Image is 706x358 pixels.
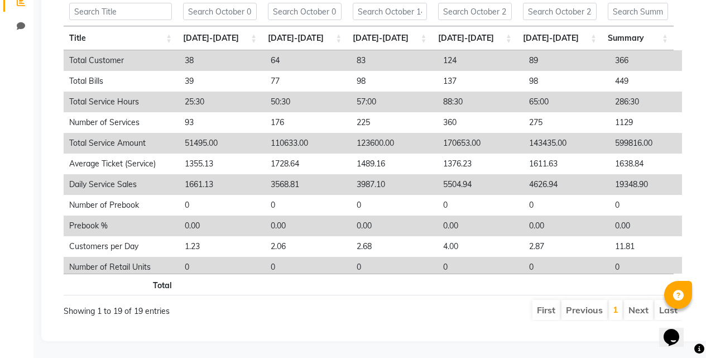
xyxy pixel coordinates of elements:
[438,257,524,278] td: 0
[659,313,695,347] iframe: chat widget
[351,216,437,236] td: 0.00
[523,3,597,20] input: Search October 28-31
[64,92,179,112] td: Total Service Hours
[64,26,177,50] th: Title: activate to sort column ascending
[347,26,432,50] th: October 14-20: activate to sort column ascending
[64,174,179,195] td: Daily Service Sales
[609,174,682,195] td: 19348.90
[265,71,351,92] td: 77
[351,154,437,174] td: 1489.16
[438,112,524,133] td: 360
[64,195,179,216] td: Number of Prebook
[609,50,682,71] td: 366
[524,112,609,133] td: 275
[265,257,351,278] td: 0
[179,216,265,236] td: 0.00
[183,3,257,20] input: Search October 01-06
[265,216,351,236] td: 0.00
[609,195,682,216] td: 0
[64,236,179,257] td: Customers per Day
[609,71,682,92] td: 449
[265,236,351,257] td: 2.06
[64,112,179,133] td: Number of Services
[524,236,609,257] td: 2.87
[609,92,682,112] td: 286:30
[351,236,437,257] td: 2.68
[64,216,179,236] td: Prebook %
[64,133,179,154] td: Total Service Amount
[177,26,262,50] th: October 01-06: activate to sort column ascending
[438,174,524,195] td: 5504.94
[179,71,265,92] td: 39
[524,195,609,216] td: 0
[609,236,682,257] td: 11.81
[524,133,609,154] td: 143435.00
[179,92,265,112] td: 25:30
[351,112,437,133] td: 225
[609,154,682,174] td: 1638.84
[265,112,351,133] td: 176
[524,257,609,278] td: 0
[64,71,179,92] td: Total Bills
[64,274,177,295] th: Total
[179,133,265,154] td: 51495.00
[268,3,342,20] input: Search October 07-13
[438,133,524,154] td: 170653.00
[179,257,265,278] td: 0
[438,154,524,174] td: 1376.23
[524,154,609,174] td: 1611.63
[438,71,524,92] td: 137
[524,71,609,92] td: 98
[351,133,437,154] td: 123600.00
[524,174,609,195] td: 4626.94
[438,3,512,20] input: Search October 21-27
[524,92,609,112] td: 65:00
[602,26,674,50] th: Summary: activate to sort column ascending
[438,216,524,236] td: 0.00
[179,154,265,174] td: 1355.13
[609,257,682,278] td: 0
[69,3,172,20] input: Search Title
[517,26,602,50] th: October 28-31: activate to sort column ascending
[64,257,179,278] td: Number of Retail Units
[433,26,517,50] th: October 21-27: activate to sort column ascending
[351,174,437,195] td: 3987.10
[351,71,437,92] td: 98
[265,154,351,174] td: 1728.64
[609,216,682,236] td: 0.00
[64,299,311,317] div: Showing 1 to 19 of 19 entries
[609,133,682,154] td: 599816.00
[608,3,668,20] input: Search Summary
[353,3,426,20] input: Search October 14-20
[64,50,179,71] td: Total Customer
[438,195,524,216] td: 0
[64,154,179,174] td: Average Ticket (Service)
[265,133,351,154] td: 110633.00
[179,174,265,195] td: 1661.13
[438,92,524,112] td: 88:30
[524,216,609,236] td: 0.00
[613,304,618,315] a: 1
[524,50,609,71] td: 89
[351,257,437,278] td: 0
[265,174,351,195] td: 3568.81
[265,50,351,71] td: 64
[351,92,437,112] td: 57:00
[179,236,265,257] td: 1.23
[179,195,265,216] td: 0
[438,236,524,257] td: 4.00
[179,50,265,71] td: 38
[265,92,351,112] td: 50:30
[351,50,437,71] td: 83
[262,26,347,50] th: October 07-13: activate to sort column ascending
[179,112,265,133] td: 93
[438,50,524,71] td: 124
[609,112,682,133] td: 1129
[265,195,351,216] td: 0
[351,195,437,216] td: 0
